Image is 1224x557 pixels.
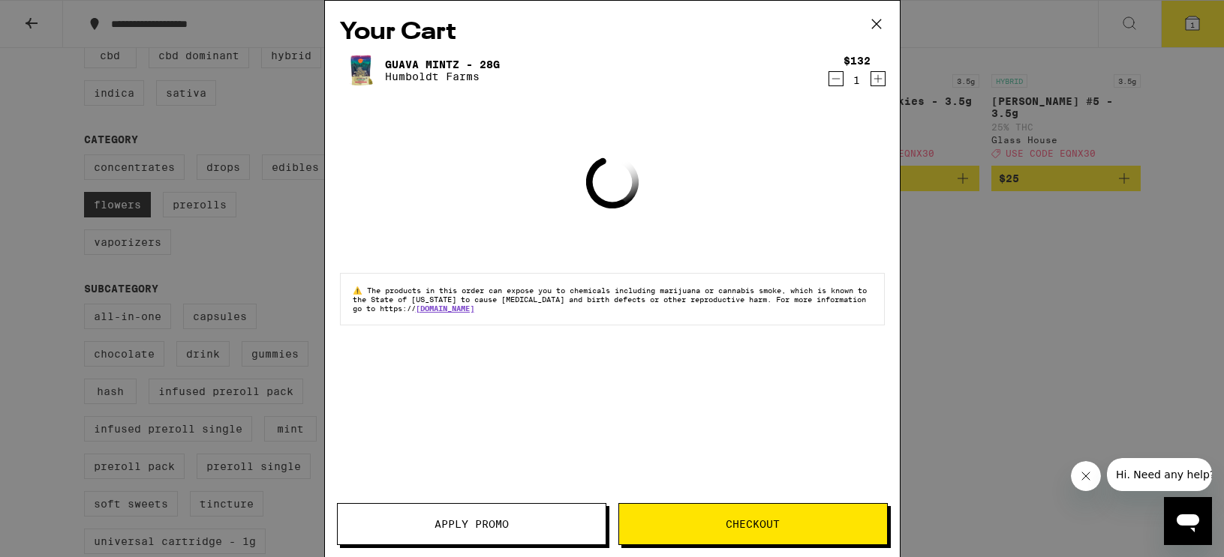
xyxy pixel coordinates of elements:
img: Guava Mintz - 28g [340,49,382,91]
span: Hi. Need any help? [9,10,108,22]
button: Apply Promo [337,503,606,545]
a: Guava Mintz - 28g [385,58,500,70]
h2: Your Cart [340,16,885,49]
div: 1 [844,74,871,86]
span: ⚠️ [353,286,367,295]
p: Humboldt Farms [385,70,500,82]
span: Checkout [726,519,780,529]
iframe: Message from company [1107,458,1212,491]
span: The products in this order can expose you to chemicals including marijuana or cannabis smoke, whi... [353,286,867,313]
iframe: Close message [1071,461,1101,491]
div: $132 [844,55,871,67]
button: Increment [871,71,886,86]
span: Apply Promo [435,519,509,529]
button: Checkout [618,503,888,545]
iframe: Button to launch messaging window [1164,497,1212,545]
button: Decrement [829,71,844,86]
a: [DOMAIN_NAME] [416,304,474,313]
